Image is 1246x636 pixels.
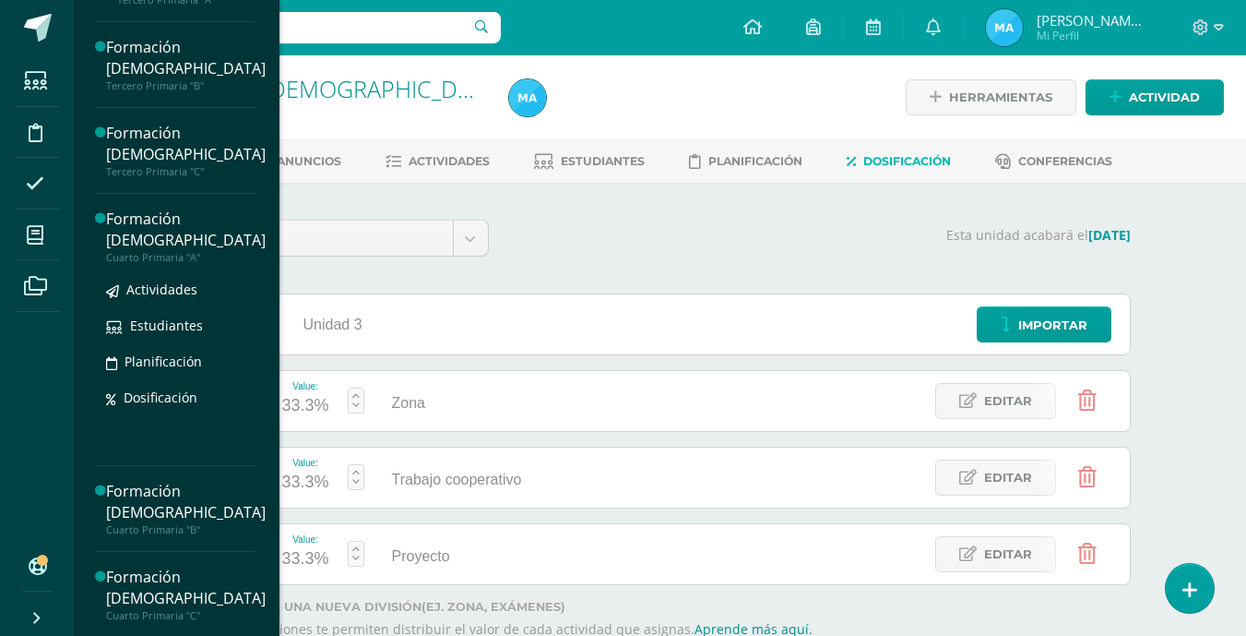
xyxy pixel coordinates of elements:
a: Estudiantes [106,315,266,336]
div: Formación [DEMOGRAPHIC_DATA] [106,37,266,79]
span: Actividades [126,281,197,298]
span: Importar [1018,308,1087,342]
a: Unidad 3 [191,221,488,256]
a: Dosificación [106,387,266,408]
span: Editar [984,384,1032,418]
div: Cuarto Primaria "C" [106,609,266,622]
div: Unidad 3 [285,294,381,354]
h1: Formación Cristiana [144,76,487,102]
div: Cuarto Primaria "B" [106,523,266,536]
a: Actividades [386,147,490,176]
a: Importar [977,306,1111,342]
span: Dosificación [863,154,951,168]
span: Conferencias [1018,154,1112,168]
span: Estudiantes [130,317,203,334]
div: Cuarto Primaria "A" [106,251,266,264]
div: Formación [DEMOGRAPHIC_DATA] [106,567,266,609]
a: Actividades [106,279,266,300]
img: 4d3e91e268ca7bf543b9013fd8a7abe3.png [986,9,1023,46]
div: Tercero Primaria 'B' [144,102,487,119]
div: Value: [282,381,329,391]
div: Tercero Primaria "C" [106,165,266,178]
span: Herramientas [949,80,1052,114]
a: Formación [DEMOGRAPHIC_DATA] [144,73,504,104]
a: Planificación [689,147,802,176]
div: Value: [282,534,329,545]
a: Herramientas [906,79,1076,115]
a: Planificación [106,351,266,372]
div: Formación [DEMOGRAPHIC_DATA] [106,209,266,251]
a: Actividad [1086,79,1224,115]
span: Editar [984,537,1032,571]
div: Tercero Primaria "B" [106,79,266,92]
div: Formación [DEMOGRAPHIC_DATA] [106,123,266,165]
label: Agrega una nueva división [227,600,1131,614]
span: Planificación [125,353,202,370]
a: Estudiantes [534,147,645,176]
span: Mi Perfil [1037,28,1147,43]
span: Actividades [409,154,490,168]
div: Formación [DEMOGRAPHIC_DATA] [106,481,266,523]
strong: (ej. Zona, Exámenes) [421,600,565,614]
a: Formación [DEMOGRAPHIC_DATA]Tercero Primaria "C" [106,123,266,178]
a: Conferencias [995,147,1112,176]
span: Actividad [1129,80,1200,114]
div: Value: [282,458,329,468]
span: Unidad 3 [205,221,439,256]
span: Proyecto [392,548,450,564]
img: 4d3e91e268ca7bf543b9013fd8a7abe3.png [509,79,546,116]
span: [PERSON_NAME] Con [1037,11,1147,30]
div: 33.3% [282,391,329,421]
div: 33.3% [282,468,329,498]
span: Zona [392,395,425,411]
a: Formación [DEMOGRAPHIC_DATA]Cuarto Primaria "C" [106,567,266,622]
span: Anuncios [277,154,341,168]
div: 33.3% [282,545,329,574]
a: Formación [DEMOGRAPHIC_DATA]Tercero Primaria "B" [106,37,266,92]
span: Trabajo cooperativo [392,472,522,487]
strong: [DATE] [1088,226,1131,244]
input: Busca un usuario... [86,12,501,43]
a: Anuncios [252,147,341,176]
span: Estudiantes [561,154,645,168]
span: Dosificación [124,389,197,406]
span: Editar [984,461,1032,495]
p: Esta unidad acabará el [511,227,1131,244]
a: Formación [DEMOGRAPHIC_DATA]Cuarto Primaria "B" [106,481,266,536]
a: Formación [DEMOGRAPHIC_DATA]Cuarto Primaria "A" [106,209,266,264]
span: Planificación [708,154,802,168]
a: Dosificación [847,147,951,176]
